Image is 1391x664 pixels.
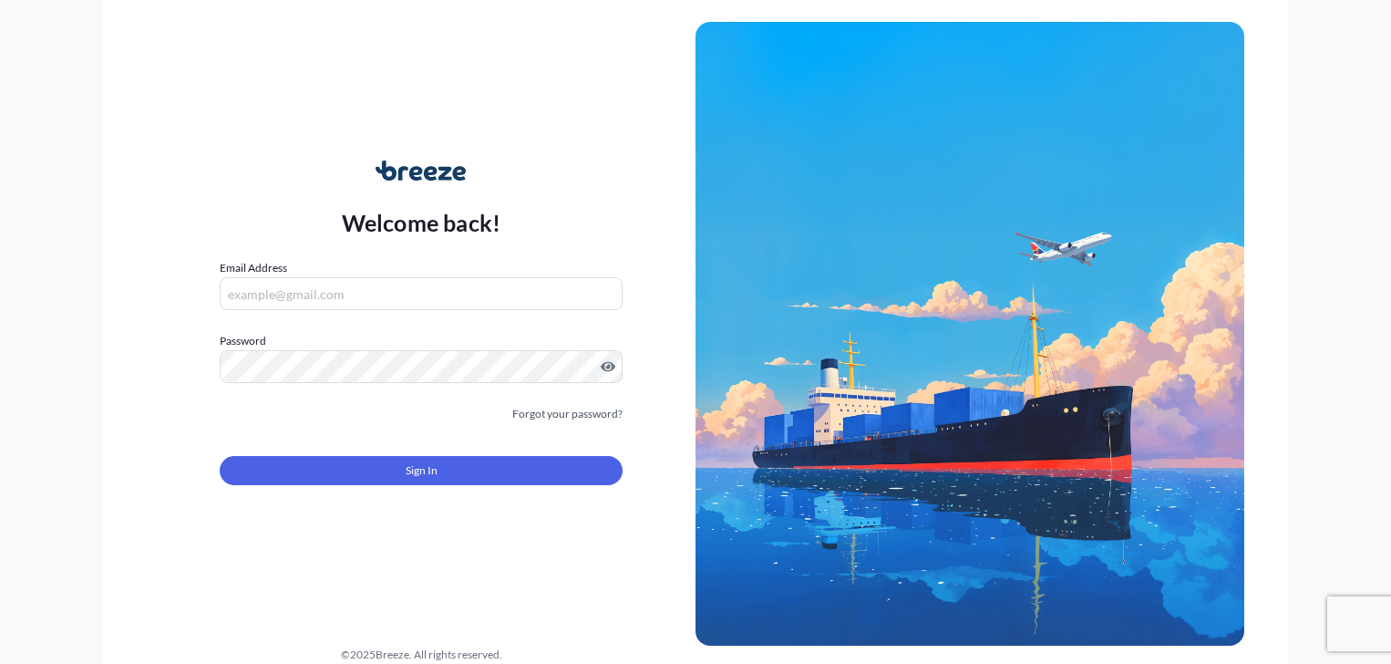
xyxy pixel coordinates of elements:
[220,259,287,277] label: Email Address
[406,462,438,480] span: Sign In
[147,646,695,664] div: © 2025 Breeze. All rights reserved.
[220,332,623,350] label: Password
[601,359,615,374] button: Show password
[512,405,623,423] a: Forgot your password?
[695,22,1244,646] img: Ship illustration
[342,208,501,237] p: Welcome back!
[220,277,623,310] input: example@gmail.com
[220,456,623,485] button: Sign In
